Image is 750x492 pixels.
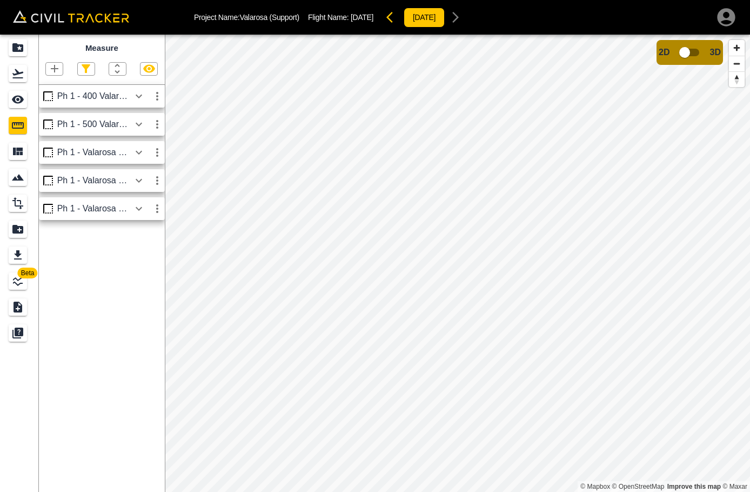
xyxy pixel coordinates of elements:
[165,35,750,492] canvas: Map
[729,56,745,71] button: Zoom out
[729,71,745,87] button: Reset bearing to north
[612,483,665,490] a: OpenStreetMap
[659,48,669,57] span: 2D
[194,13,299,22] p: Project Name: Valarosa (Support)
[710,48,721,57] span: 3D
[667,483,721,490] a: Map feedback
[308,13,373,22] p: Flight Name:
[722,483,747,490] a: Maxar
[580,483,610,490] a: Mapbox
[404,8,445,28] button: [DATE]
[13,10,129,22] img: Civil Tracker
[351,13,373,22] span: [DATE]
[729,40,745,56] button: Zoom in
